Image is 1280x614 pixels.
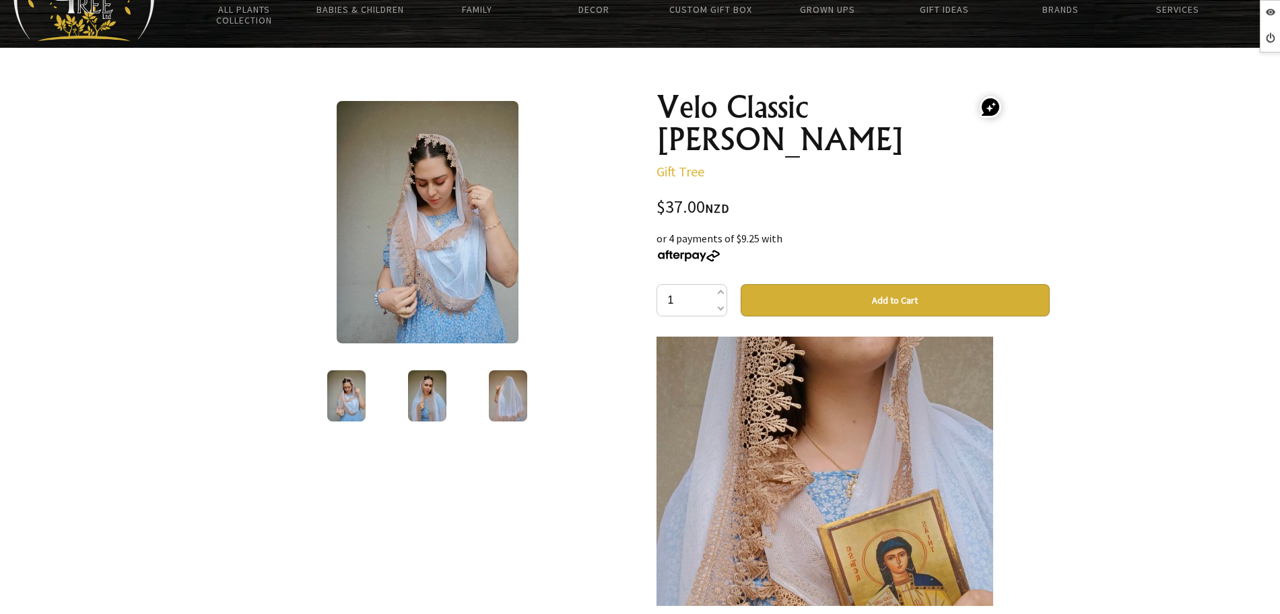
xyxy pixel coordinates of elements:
h1: Velo Classic [PERSON_NAME] [656,91,1050,156]
div: $37.00 [656,199,1050,217]
span: NZD [705,201,729,216]
img: Afterpay [656,250,721,262]
div: or 4 payments of $9.25 with [656,230,1050,263]
img: Velo Classic Reina Esther [489,370,527,421]
img: Velo Classic Reina Esther [327,370,366,421]
a: Gift Tree [656,163,704,180]
button: Add to Cart [741,284,1050,316]
img: Velo Classic Reina Esther [408,370,446,421]
img: Velo Classic Reina Esther [337,101,518,343]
